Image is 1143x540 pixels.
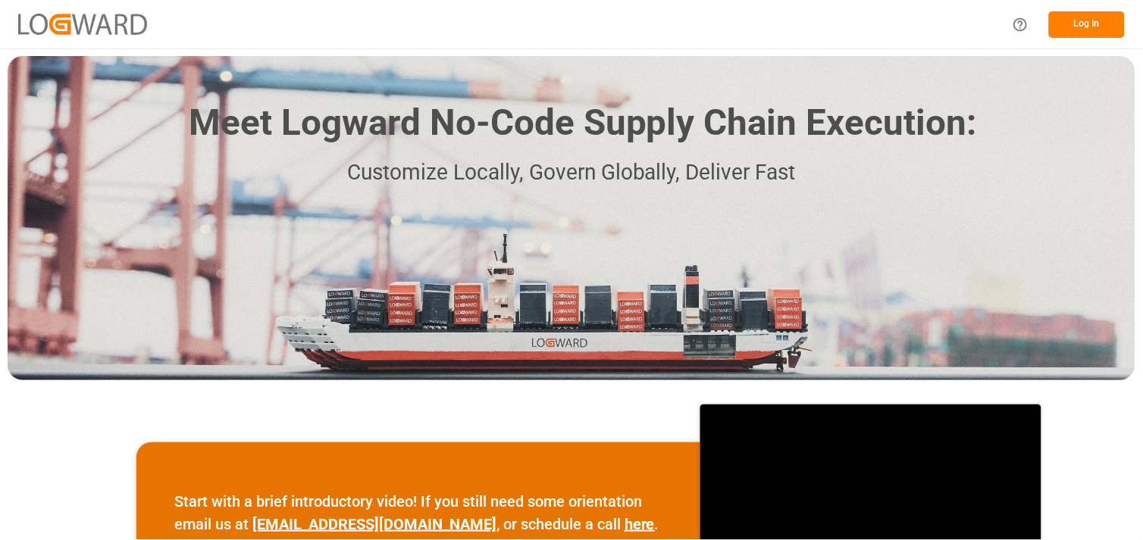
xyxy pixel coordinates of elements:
a: [EMAIL_ADDRESS][DOMAIN_NAME] [252,515,496,533]
p: Start with a brief introductory video! If you still need some orientation email us at , or schedu... [174,490,662,535]
p: Customize Locally, Govern Globally, Deliver Fast [166,156,977,190]
img: Logward_new_orange.png [18,14,147,34]
h1: Meet Logward No-Code Supply Chain Execution: [189,96,977,150]
button: Log In [1049,11,1125,38]
a: here [625,515,655,533]
button: Help Center [1004,8,1038,42]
